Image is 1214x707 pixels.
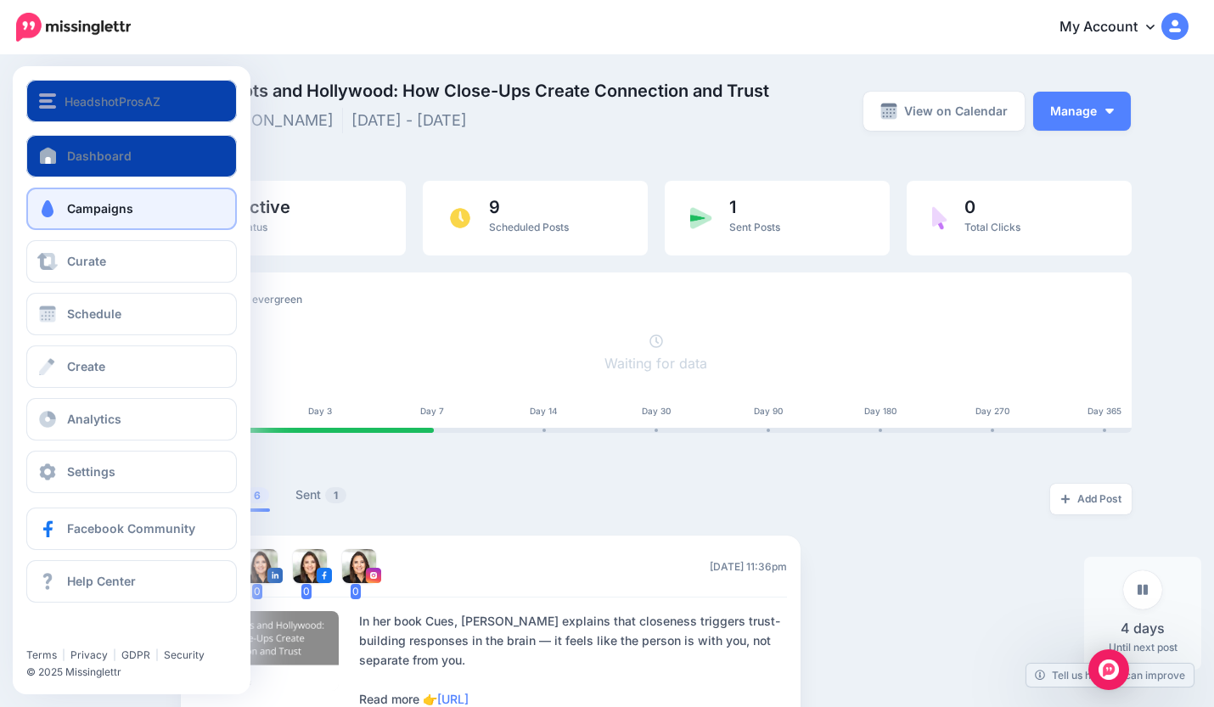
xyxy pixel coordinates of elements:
div: Until next post [1084,557,1201,670]
img: Missinglettr [16,13,131,42]
div: 12 month evergreen [206,289,1106,310]
span: Dashboard [67,149,132,163]
span: Campaigns [67,201,133,216]
a: Sent1 [295,485,347,505]
span: 0 [964,199,1020,216]
span: Active [237,199,290,216]
span: Settings [67,464,115,479]
span: 4 days [1121,618,1165,639]
span: Schedule [67,306,121,321]
a: Schedule [26,293,237,335]
span: 1 [729,199,780,216]
a: Create [26,345,237,388]
a: Terms [26,648,57,661]
li: © 2025 Missinglettr [26,664,250,681]
div: Day 270 [967,406,1018,416]
a: Help Center [26,560,237,603]
li: [DATE] - [DATE] [351,108,475,133]
span: Analytics [67,412,121,426]
span: | [155,648,159,661]
div: Day 7 [407,406,458,416]
button: Manage [1033,92,1131,131]
img: linkedin-square.png [267,568,283,583]
img: 325354853_3378886995710926_2558235476548072839_n-bsa149468.jpg [293,549,327,583]
button: HeadshotProsAZ [26,80,237,122]
div: Keywords by Traffic [190,100,280,111]
span: [DATE] 11:36pm [710,558,787,575]
a: GDPR [121,648,150,661]
a: Tell us how we can improve [1026,664,1194,687]
span: 0 [351,584,361,599]
a: Security [164,648,205,661]
img: tab_keywords_by_traffic_grey.svg [171,98,185,112]
a: Add Post [1050,484,1132,514]
img: plus-grey-dark.png [1060,494,1071,504]
img: website_grey.svg [27,44,41,58]
div: Day 180 [855,406,906,416]
span: Sent Posts [729,221,780,233]
span: 6 [245,487,269,503]
a: My Account [1043,7,1189,48]
img: 325387876_2448927348621938_8398348871372178093_n-bsa149466.jpg [342,549,376,583]
span: Total Clicks [964,221,1020,233]
a: Analytics [26,398,237,440]
a: Dashboard [26,135,237,177]
div: Day 30 [631,406,682,416]
a: View on Calendar [863,92,1025,131]
img: logo_orange.svg [27,27,41,41]
iframe: Twitter Follow Button [26,624,158,641]
a: Settings [26,451,237,493]
div: v 4.0.25 [48,27,83,41]
a: Facebook Community [26,508,237,550]
img: tab_domain_overview_orange.svg [49,98,63,112]
a: [URL] [437,692,469,706]
div: Domain Overview [68,100,152,111]
img: instagram-square.png [366,568,381,583]
span: Curate [67,254,106,268]
img: pointer-purple.png [932,206,947,230]
span: Headshots and Hollywood: How Close-Ups Create Connection and Trust [181,82,807,99]
a: Curate [26,240,237,283]
img: paper-plane-green.png [690,207,712,229]
span: 9 [489,199,569,216]
img: 1673562450612-86423.png [244,549,278,583]
a: Campaigns [26,188,237,230]
img: arrow-down-white.png [1105,109,1114,114]
span: HeadshotProsAZ [65,92,160,111]
a: Privacy [70,648,108,661]
span: | [62,648,65,661]
span: 0 [301,584,312,599]
span: Help Center [67,574,136,588]
span: 0 [252,584,262,599]
div: Day 3 [295,406,346,416]
span: Status [237,221,267,233]
div: Day 14 [519,406,570,416]
img: facebook-square.png [317,568,332,583]
span: Scheduled Posts [489,221,569,233]
div: Open Intercom Messenger [1088,649,1129,690]
li: [PERSON_NAME] [181,108,343,133]
div: Day 90 [743,406,794,416]
span: | [113,648,116,661]
img: calendar-grey-darker.png [880,103,897,120]
span: Facebook Community [67,521,195,536]
div: Domain: [DOMAIN_NAME] [44,44,187,58]
span: Create [67,359,105,373]
a: Waiting for data [604,333,707,372]
img: clock.png [448,206,472,230]
img: menu.png [39,93,56,109]
span: 1 [325,487,346,503]
div: Day 365 [1079,406,1130,416]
